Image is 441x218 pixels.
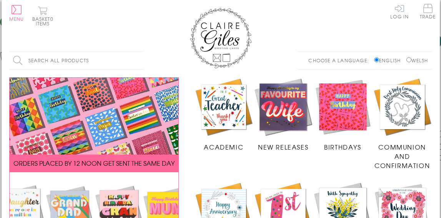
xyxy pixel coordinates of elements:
span: ORDERS PLACED BY 12 NOON GET SENT THE SAME DAY [13,158,175,168]
button: Basket0 items [32,6,53,26]
a: New Releases [253,77,313,152]
input: Search all products [9,52,144,69]
span: Academic [204,142,243,151]
a: Trade [420,4,436,20]
a: Log In [390,4,409,19]
button: Menu [9,5,24,21]
label: English [374,57,404,64]
span: Menu [9,15,24,22]
a: Communion and Confirmation [373,77,432,170]
span: Communion and Confirmation [374,142,430,170]
a: Academic [194,77,254,152]
span: Birthdays [324,142,361,151]
label: Welsh [406,57,428,64]
span: Trade [420,4,436,19]
input: English [374,57,379,62]
input: Search [136,52,144,69]
span: 0 items [36,15,53,27]
img: Claire Giles Greetings Cards [190,8,251,68]
span: New Releases [258,142,308,151]
input: Welsh [406,57,411,62]
a: Birthdays [313,77,373,152]
p: Choose a language: [308,57,373,64]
